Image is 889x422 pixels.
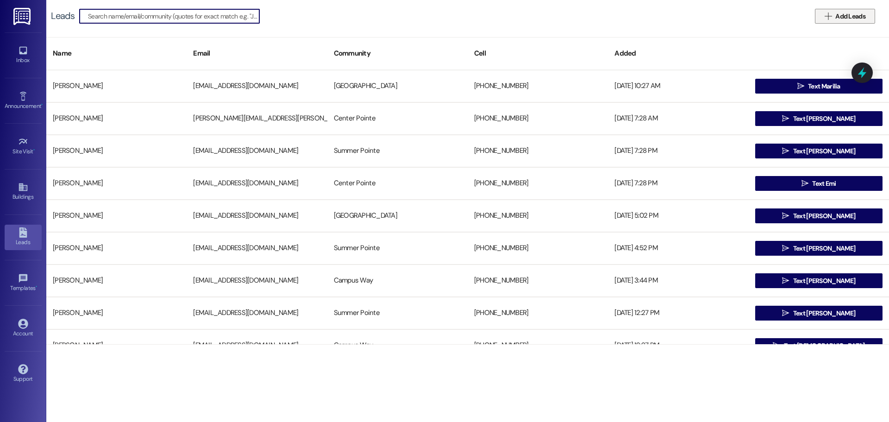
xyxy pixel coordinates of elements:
i:  [782,277,789,284]
div: [DATE] 7:28 PM [608,174,748,193]
div: [EMAIL_ADDRESS][DOMAIN_NAME] [187,207,327,225]
div: [PHONE_NUMBER] [468,239,608,258]
button: Text Emi [755,176,883,191]
div: Leads [51,11,75,21]
div: [GEOGRAPHIC_DATA] [327,77,468,95]
img: ResiDesk Logo [13,8,32,25]
a: Buildings [5,179,42,204]
button: Text Marilia [755,79,883,94]
button: Text [PERSON_NAME] [755,208,883,223]
i:  [782,309,789,317]
i:  [782,115,789,122]
div: Summer Pointe [327,142,468,160]
div: [DATE] 5:02 PM [608,207,748,225]
div: [PHONE_NUMBER] [468,304,608,322]
div: [PHONE_NUMBER] [468,271,608,290]
i:  [782,212,789,220]
div: [EMAIL_ADDRESS][DOMAIN_NAME] [187,271,327,290]
span: Text Emi [812,179,836,189]
div: [DATE] 4:52 PM [608,239,748,258]
div: Summer Pointe [327,239,468,258]
span: • [33,147,35,153]
div: Campus Way [327,336,468,355]
span: Text [DEMOGRAPHIC_DATA] [784,341,865,351]
div: [PHONE_NUMBER] [468,207,608,225]
div: [PERSON_NAME] [46,336,187,355]
div: Email [187,42,327,65]
div: Center Pointe [327,109,468,128]
div: [PERSON_NAME] [46,142,187,160]
div: [EMAIL_ADDRESS][DOMAIN_NAME] [187,174,327,193]
div: [EMAIL_ADDRESS][DOMAIN_NAME] [187,77,327,95]
div: Summer Pointe [327,304,468,322]
div: [DATE] 7:28 AM [608,109,748,128]
div: [PERSON_NAME] [46,207,187,225]
span: Add Leads [835,12,865,21]
div: [PHONE_NUMBER] [468,142,608,160]
i:  [801,180,808,187]
div: [PHONE_NUMBER] [468,174,608,193]
div: [PERSON_NAME] [46,304,187,322]
div: [PERSON_NAME][EMAIL_ADDRESS][PERSON_NAME][DOMAIN_NAME] [187,109,327,128]
input: Search name/email/community (quotes for exact match e.g. "John Smith") [88,10,259,23]
div: [EMAIL_ADDRESS][DOMAIN_NAME] [187,304,327,322]
div: [PERSON_NAME] [46,271,187,290]
button: Text [PERSON_NAME] [755,241,883,256]
button: Text [PERSON_NAME] [755,111,883,126]
span: • [36,283,37,290]
div: [DATE] 12:27 PM [608,336,748,355]
div: [EMAIL_ADDRESS][DOMAIN_NAME] [187,336,327,355]
button: Text [PERSON_NAME] [755,144,883,158]
div: [PHONE_NUMBER] [468,77,608,95]
a: Templates • [5,271,42,296]
div: [EMAIL_ADDRESS][DOMAIN_NAME] [187,239,327,258]
div: Added [608,42,748,65]
div: [PERSON_NAME] [46,109,187,128]
div: Cell [468,42,608,65]
a: Inbox [5,43,42,68]
span: Text [PERSON_NAME] [793,276,855,286]
i:  [782,245,789,252]
div: [PHONE_NUMBER] [468,109,608,128]
div: [PERSON_NAME] [46,174,187,193]
button: Text [PERSON_NAME] [755,306,883,321]
div: [DATE] 12:27 PM [608,304,748,322]
div: [PHONE_NUMBER] [468,336,608,355]
div: Center Pointe [327,174,468,193]
div: Community [327,42,468,65]
i:  [825,13,832,20]
div: [DATE] 3:44 PM [608,271,748,290]
span: Text [PERSON_NAME] [793,211,855,221]
div: Name [46,42,187,65]
div: [GEOGRAPHIC_DATA] [327,207,468,225]
div: [PERSON_NAME] [46,239,187,258]
span: Text [PERSON_NAME] [793,309,855,318]
a: Support [5,361,42,386]
span: Text [PERSON_NAME] [793,244,855,253]
a: Leads [5,225,42,250]
div: Campus Way [327,271,468,290]
a: Site Visit • [5,134,42,159]
i:  [773,342,780,349]
button: Text [PERSON_NAME] [755,273,883,288]
span: Text [PERSON_NAME] [793,114,855,124]
span: Text [PERSON_NAME] [793,146,855,156]
span: Text Marilia [808,82,840,91]
div: [EMAIL_ADDRESS][DOMAIN_NAME] [187,142,327,160]
div: [DATE] 7:28 PM [608,142,748,160]
i:  [797,82,804,90]
button: Add Leads [815,9,875,24]
div: [PERSON_NAME] [46,77,187,95]
i:  [782,147,789,155]
div: [DATE] 10:27 AM [608,77,748,95]
a: Account [5,316,42,341]
span: • [41,101,43,108]
button: Text [DEMOGRAPHIC_DATA] [755,338,883,353]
